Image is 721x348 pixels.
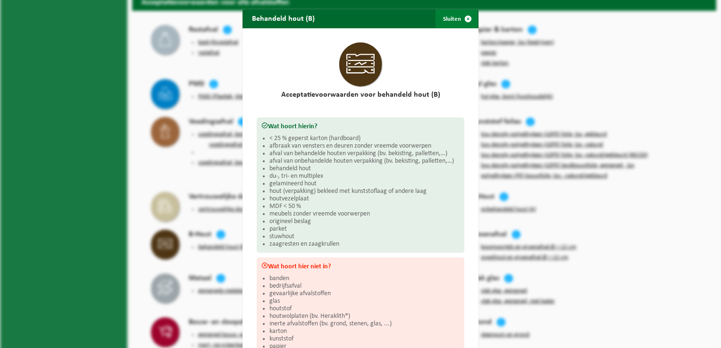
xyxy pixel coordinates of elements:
[261,262,460,270] h3: Wat hoort hier niet in?
[269,282,460,290] li: bedrijfsafval
[269,218,460,225] li: origineel beslag
[269,173,460,180] li: du-, tri- en multiplex
[269,188,460,195] li: hout (verpakking) bekleed met kunststoflaag of andere laag
[269,313,460,320] li: houtwolplaten (bv. Heraklith®)
[269,157,460,165] li: afval van onbehandelde houten verpakking (bv. bekisting, palletten,…)
[269,335,460,343] li: kunststof
[269,328,460,335] li: karton
[269,203,460,210] li: MDF < 50 %
[269,320,460,328] li: inerte afvalstoffen (bv. grond, stenen, glas, ...)
[269,142,460,150] li: afbraak van vensters en deuren zonder vreemde voorwerpen
[269,210,460,218] li: meubels zonder vreemde voorwerpen
[269,225,460,233] li: parket
[269,305,460,313] li: houtstof
[269,135,460,142] li: < 25 % geperst karton (hardboard)
[257,91,464,99] h2: Acceptatievoorwaarden voor behandeld hout (B)
[243,9,324,27] h2: Behandeld hout (B)
[269,275,460,282] li: banden
[269,290,460,298] li: gevaarlijke afvalstoffen
[269,298,460,305] li: glas
[261,122,460,130] h3: Wat hoort hierin?
[269,195,460,203] li: houtvezelplaat
[269,240,460,248] li: zaagresten en zaagkrullen
[269,180,460,188] li: gelamineerd hout
[436,9,478,28] button: Sluiten
[269,165,460,173] li: behandeld hout
[269,150,460,157] li: afval van behandelde houten verpakking (bv. bekisting, palletten,…)
[269,233,460,240] li: stuwhout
